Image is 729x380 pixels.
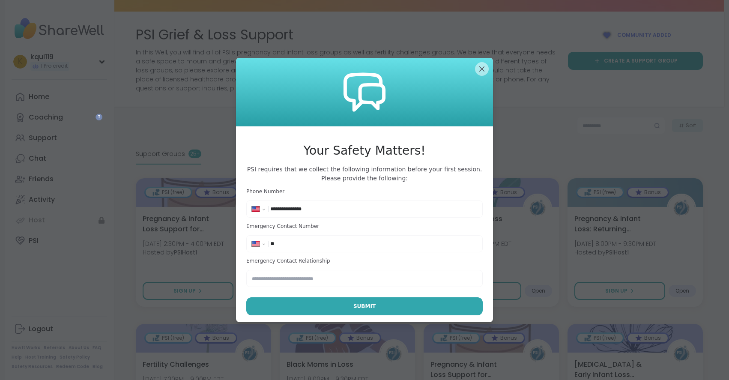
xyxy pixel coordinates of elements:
[246,297,483,315] button: Submit
[246,165,483,183] span: PSI requires that we collect the following information before your first session. Please provide ...
[246,188,483,195] h3: Phone Number
[246,142,483,160] h3: Your Safety Matters!
[252,241,260,246] img: United States
[246,223,483,230] h3: Emergency Contact Number
[96,114,102,120] iframe: Spotlight
[353,302,376,310] span: Submit
[246,257,483,265] h3: Emergency Contact Relationship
